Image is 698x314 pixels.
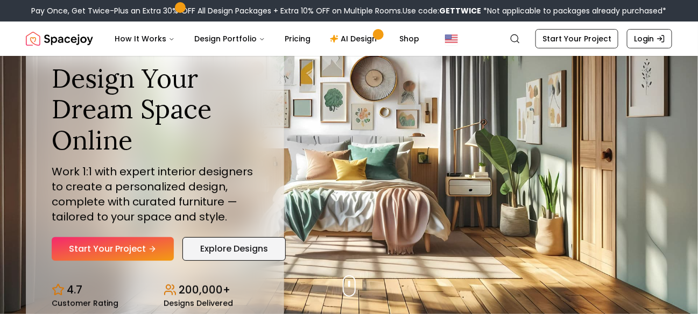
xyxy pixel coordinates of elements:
p: 200,000+ [179,282,230,297]
small: Designs Delivered [164,299,233,307]
h1: Design Your Dream Space Online [52,63,258,156]
p: Work 1:1 with expert interior designers to create a personalized design, complete with curated fu... [52,164,258,224]
nav: Main [106,28,428,49]
small: Customer Rating [52,299,118,307]
p: 4.7 [67,282,82,297]
a: Shop [391,28,428,49]
a: AI Design [321,28,389,49]
a: Login [627,29,672,48]
button: Design Portfolio [186,28,274,49]
nav: Global [26,22,672,56]
a: Start Your Project [52,237,174,261]
a: Pricing [276,28,319,49]
span: Use code: [403,5,482,16]
img: Spacejoy Logo [26,28,93,49]
a: Explore Designs [182,237,286,261]
a: Start Your Project [535,29,618,48]
span: *Not applicable to packages already purchased* [482,5,667,16]
b: GETTWICE [440,5,482,16]
button: How It Works [106,28,184,49]
div: Design stats [52,274,258,307]
div: Pay Once, Get Twice-Plus an Extra 30% OFF All Design Packages + Extra 10% OFF on Multiple Rooms. [32,5,667,16]
a: Spacejoy [26,28,93,49]
img: United States [445,32,458,45]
